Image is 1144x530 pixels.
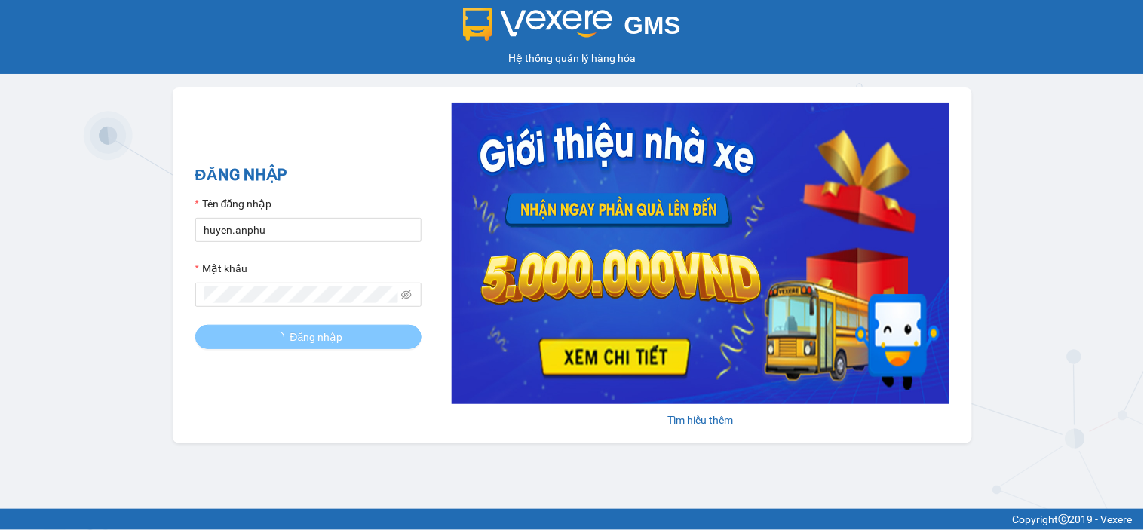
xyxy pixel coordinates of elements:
[1059,514,1069,525] span: copyright
[4,50,1140,66] div: Hệ thống quản lý hàng hóa
[452,412,949,428] div: Tìm hiểu thêm
[401,290,412,300] span: eye-invisible
[452,103,949,404] img: banner-0
[290,329,343,345] span: Đăng nhập
[204,286,399,303] input: Mật khẩu
[11,511,1133,528] div: Copyright 2019 - Vexere
[195,163,422,188] h2: ĐĂNG NHẬP
[274,332,290,342] span: loading
[195,218,422,242] input: Tên đăng nhập
[463,8,612,41] img: logo 2
[463,23,681,35] a: GMS
[195,260,247,277] label: Mật khẩu
[195,325,422,349] button: Đăng nhập
[624,11,681,39] span: GMS
[195,195,272,212] label: Tên đăng nhập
